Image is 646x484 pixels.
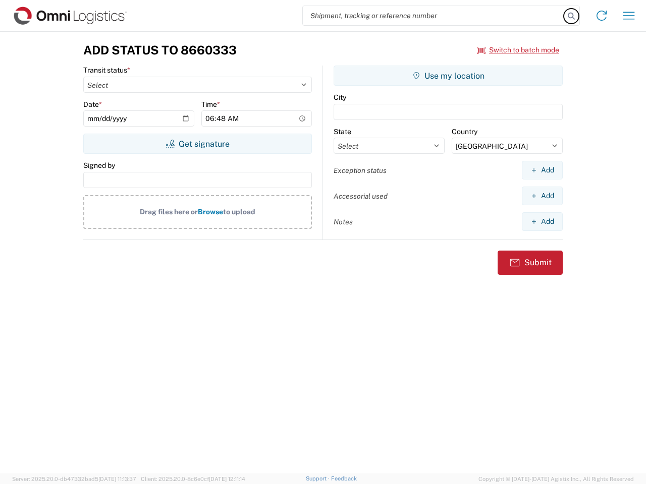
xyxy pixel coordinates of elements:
label: Exception status [334,166,387,175]
label: City [334,93,346,102]
label: State [334,127,351,136]
button: Switch to batch mode [477,42,559,58]
label: Signed by [83,161,115,170]
span: Copyright © [DATE]-[DATE] Agistix Inc., All Rights Reserved [478,474,634,483]
span: Server: 2025.20.0-db47332bad5 [12,476,136,482]
label: Transit status [83,66,130,75]
button: Get signature [83,134,312,154]
span: Browse [198,208,223,216]
h3: Add Status to 8660333 [83,43,237,57]
label: Country [452,127,477,136]
span: Drag files here or [140,208,198,216]
button: Add [522,212,563,231]
a: Support [306,475,331,481]
button: Submit [498,251,563,275]
a: Feedback [331,475,357,481]
span: to upload [223,208,255,216]
label: Date [83,100,102,109]
button: Use my location [334,66,563,86]
button: Add [522,161,563,179]
input: Shipment, tracking or reference number [303,6,564,25]
label: Accessorial used [334,192,388,201]
button: Add [522,187,563,205]
label: Time [201,100,220,109]
span: [DATE] 12:11:14 [209,476,245,482]
span: Client: 2025.20.0-8c6e0cf [141,476,245,482]
span: [DATE] 11:13:37 [98,476,136,482]
label: Notes [334,217,353,226]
